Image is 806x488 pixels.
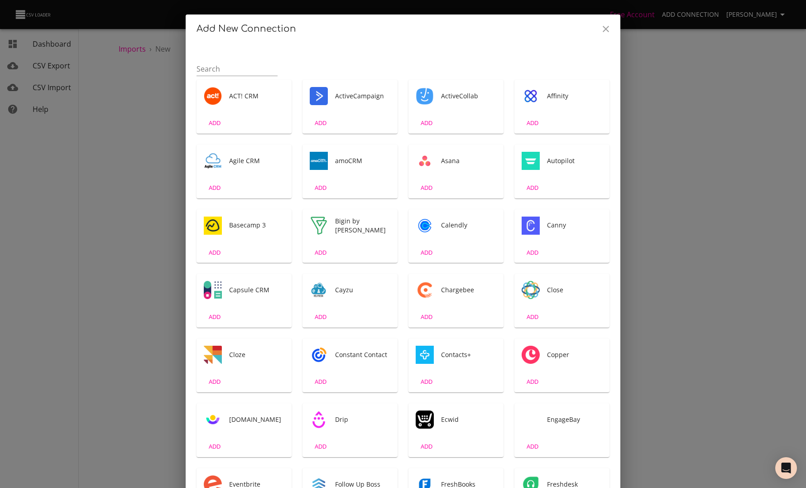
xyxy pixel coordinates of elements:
[200,375,229,389] button: ADD
[441,221,496,230] span: Calendly
[335,217,390,235] span: Bigin by [PERSON_NAME]
[229,156,284,165] span: Agile CRM
[520,183,545,193] span: ADD
[229,415,284,424] span: [DOMAIN_NAME]
[202,183,227,193] span: ADD
[522,281,540,299] img: Close
[308,441,333,452] span: ADD
[441,415,496,424] span: Ecwid
[522,411,540,429] div: Tool
[547,156,602,165] span: Autopilot
[416,411,434,429] div: Tool
[310,281,328,299] img: Cayzu
[518,310,547,324] button: ADD
[416,346,434,364] img: Contacts+
[520,377,545,387] span: ADD
[414,183,439,193] span: ADD
[308,247,333,258] span: ADD
[520,247,545,258] span: ADD
[197,22,609,36] h2: Add New Connection
[306,440,335,454] button: ADD
[202,118,227,128] span: ADD
[306,375,335,389] button: ADD
[522,152,540,170] img: Autopilot
[547,92,602,101] span: Affinity
[416,281,434,299] div: Tool
[204,281,222,299] img: Capsule CRM
[416,152,434,170] div: Tool
[414,247,439,258] span: ADD
[204,346,222,364] div: Tool
[200,440,229,454] button: ADD
[518,116,547,130] button: ADD
[204,217,222,235] div: Tool
[518,246,547,260] button: ADD
[204,346,222,364] img: Cloze
[412,310,441,324] button: ADD
[204,152,222,170] img: Agile CRM
[310,87,328,105] div: Tool
[522,281,540,299] div: Tool
[310,281,328,299] div: Tool
[441,285,496,295] span: Chargebee
[335,92,390,101] span: ActiveCampaign
[335,350,390,359] span: Constant Contact
[306,116,335,130] button: ADD
[522,217,540,235] img: Canny
[414,377,439,387] span: ADD
[200,310,229,324] button: ADD
[310,346,328,364] img: Constant Contact
[416,87,434,105] div: Tool
[414,118,439,128] span: ADD
[229,92,284,101] span: ACT! CRM
[522,87,540,105] img: Affinity
[204,87,222,105] img: ACT! CRM
[310,217,328,235] div: Tool
[416,411,434,429] img: Ecwid
[308,118,333,128] span: ADD
[310,217,328,235] img: Bigin by Zoho CRM
[412,246,441,260] button: ADD
[335,156,390,165] span: amoCRM
[200,181,229,195] button: ADD
[441,350,496,359] span: Contacts+
[204,411,222,429] img: Customer.io
[335,415,390,424] span: Drip
[306,310,335,324] button: ADD
[204,152,222,170] div: Tool
[204,217,222,235] img: Basecamp 3
[310,411,328,429] div: Tool
[416,217,434,235] div: Tool
[204,87,222,105] div: Tool
[520,441,545,452] span: ADD
[522,217,540,235] div: Tool
[547,415,602,424] span: EngageBay
[416,217,434,235] img: Calendly
[441,92,496,101] span: ActiveCollab
[200,246,229,260] button: ADD
[547,285,602,295] span: Close
[416,281,434,299] img: Chargebee
[522,87,540,105] div: Tool
[522,346,540,364] div: Tool
[520,118,545,128] span: ADD
[412,181,441,195] button: ADD
[204,281,222,299] div: Tool
[202,377,227,387] span: ADD
[595,18,617,40] button: Close
[310,152,328,170] img: amoCRM
[310,152,328,170] div: Tool
[414,312,439,322] span: ADD
[310,346,328,364] div: Tool
[412,440,441,454] button: ADD
[306,181,335,195] button: ADD
[229,285,284,295] span: Capsule CRM
[308,377,333,387] span: ADD
[518,181,547,195] button: ADD
[229,221,284,230] span: Basecamp 3
[441,156,496,165] span: Asana
[202,312,227,322] span: ADD
[229,350,284,359] span: Cloze
[308,312,333,322] span: ADD
[520,312,545,322] span: ADD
